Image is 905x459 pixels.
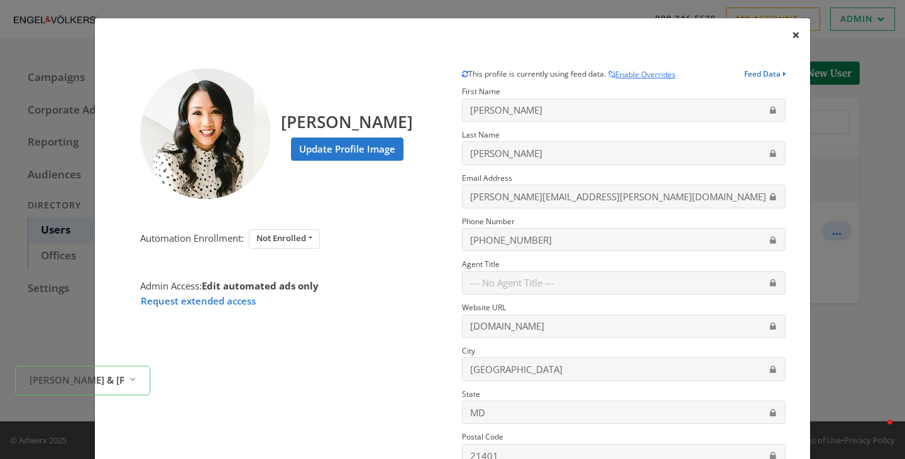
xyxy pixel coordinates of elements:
input: Website URL [462,315,786,338]
button: Close [782,18,810,53]
span: × [792,25,800,45]
small: Postal Code [462,431,503,442]
span: This profile is currently using feed data. [462,63,608,79]
input: City [462,357,786,381]
span: [PERSON_NAME] & [PERSON_NAME] [US_STATE][GEOGRAPHIC_DATA] [30,372,124,387]
button: Not Enrolled [249,229,320,249]
span: Admin Access: [140,279,319,292]
button: Request extended access [140,293,256,309]
small: Agent Title [462,259,500,269]
small: Email Address [462,173,512,183]
small: City [462,345,475,356]
span: Automation Enrollment: [140,232,244,244]
small: Phone Number [462,216,515,227]
input: Phone Number [462,228,786,251]
strong: Edit automated ads only [202,279,319,292]
button: Enable Overrides [608,68,676,82]
small: State [462,389,480,399]
input: Email Address [462,185,786,208]
input: First Name [462,99,786,122]
button: Feed Data [744,68,786,84]
input: State [462,401,786,424]
small: First Name [462,86,500,97]
h3: [PERSON_NAME] [281,101,413,132]
small: Website URL [462,302,506,313]
label: Update Profile Image [291,138,403,161]
img: Nancy Gowan profile [140,68,271,199]
small: Last Name [462,129,500,140]
input: Last Name [462,141,786,165]
input: Agent Title [462,271,786,294]
iframe: Intercom live chat [862,416,892,446]
button: [PERSON_NAME] & [PERSON_NAME] [US_STATE][GEOGRAPHIC_DATA] [15,366,150,396]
